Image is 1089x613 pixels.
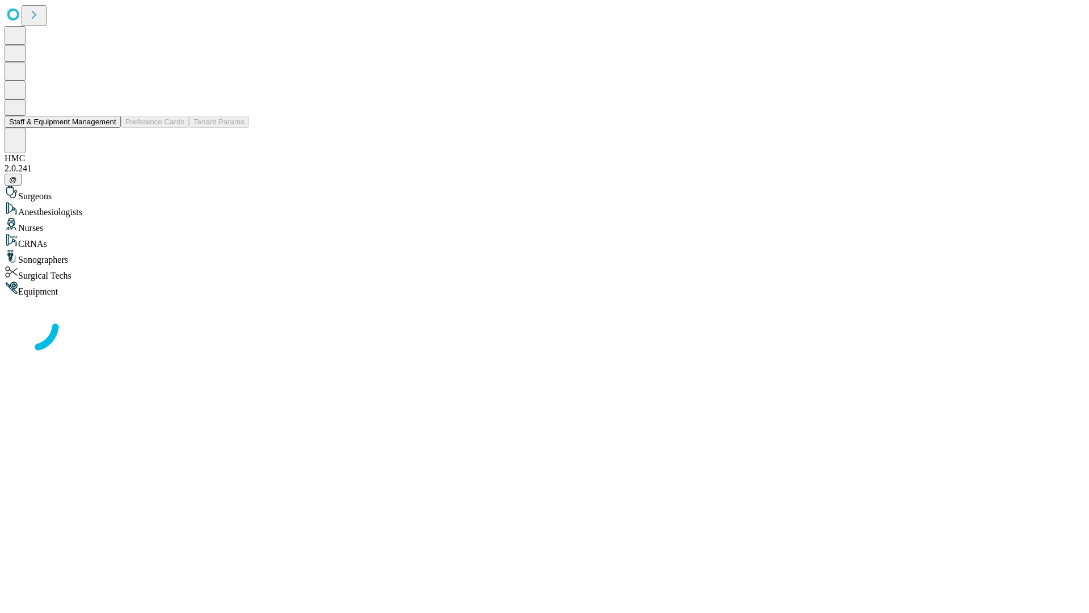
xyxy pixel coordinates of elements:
[5,116,121,128] button: Staff & Equipment Management
[5,186,1084,201] div: Surgeons
[5,163,1084,174] div: 2.0.241
[9,175,17,184] span: @
[5,233,1084,249] div: CRNAs
[5,265,1084,281] div: Surgical Techs
[189,116,249,128] button: Tenant Params
[5,217,1084,233] div: Nurses
[5,249,1084,265] div: Sonographers
[5,201,1084,217] div: Anesthesiologists
[121,116,189,128] button: Preference Cards
[5,281,1084,297] div: Equipment
[5,174,22,186] button: @
[5,153,1084,163] div: HMC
